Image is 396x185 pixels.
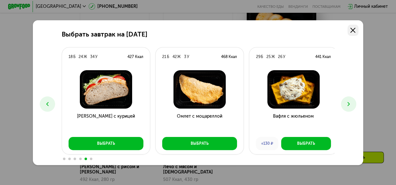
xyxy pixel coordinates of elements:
div: 34 [90,54,95,60]
img: Вафля с жюльеном [254,70,333,109]
div: 441 Ккал [315,54,331,60]
div: 3 [184,54,186,60]
div: У [283,54,285,60]
div: Выбрать [97,141,115,146]
div: Выбрать [191,141,208,146]
h3: Омлет с моцареллой [156,113,244,133]
div: У [95,54,97,60]
div: 24 [79,54,83,60]
div: 427 Ккал [127,54,143,60]
div: 25 [266,54,271,60]
div: 468 Ккал [221,54,237,60]
button: Выбрать [281,137,331,150]
img: Сэндвич с курицей [66,70,146,109]
h3: [PERSON_NAME] с курицей [62,113,150,133]
button: Выбрать [162,137,237,150]
div: Б [261,54,263,60]
h3: Вафля с жюльеном [249,113,337,133]
div: У [187,54,189,60]
div: 21 [162,54,166,60]
button: Выбрать [69,137,143,150]
div: Ж [271,54,275,60]
div: 18 [69,54,73,60]
h2: Выбрать завтрак на [DATE] [62,31,147,38]
div: 42 [172,54,177,60]
img: Омлет с моцареллой [160,70,239,109]
div: 29 [256,54,260,60]
div: Выбрать [297,141,315,146]
div: Б [73,54,75,60]
div: 26 [278,54,282,60]
div: +130 ₽ [256,137,278,150]
div: Ж [84,54,87,60]
div: Ж [177,54,181,60]
div: Б [167,54,169,60]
